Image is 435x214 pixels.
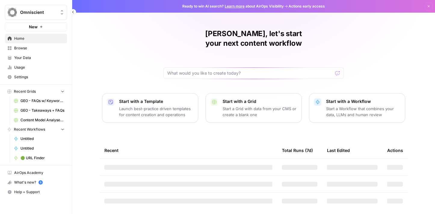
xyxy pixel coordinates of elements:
[29,24,38,30] span: New
[14,36,64,41] span: Home
[225,4,245,8] a: Learn more
[119,106,193,118] p: Launch best-practice driven templates for content creation and operations
[5,34,67,43] a: Home
[288,4,325,9] span: Actions early access
[7,7,18,18] img: Omniscient Logo
[14,170,64,175] span: AirOps Academy
[14,45,64,51] span: Browse
[14,55,64,60] span: Your Data
[14,127,45,132] span: Recent Workflows
[327,142,350,159] div: Last Edited
[205,93,302,123] button: Start with a GridStart a Grid with data from your CMS or create a blank one
[11,134,67,144] a: Untitled
[282,142,313,159] div: Total Runs (7d)
[5,22,67,31] button: New
[20,108,64,113] span: GEO - Takeaways + FAQs
[14,189,64,195] span: Help + Support
[182,4,284,9] span: Ready to win AI search? about AirOps Visibility
[104,142,272,159] div: Recent
[20,146,64,151] span: Untitled
[5,63,67,72] a: Usage
[20,155,64,161] span: 🟢 URL Finder
[326,98,400,104] p: Start with a Workflow
[119,98,193,104] p: Start with a Template
[11,96,67,106] a: GEO - FAQs w/ Keywords Grid
[20,136,64,141] span: Untitled
[39,180,43,185] a: 5
[309,93,405,123] button: Start with a WorkflowStart a Workflow that combines your data, LLMs and human review
[5,178,67,187] button: What's new? 5
[5,187,67,197] button: Help + Support
[11,115,67,125] a: Content Model Analyser + International
[5,168,67,178] a: AirOps Academy
[11,106,67,115] a: GEO - Takeaways + FAQs
[387,142,403,159] div: Actions
[5,125,67,134] button: Recent Workflows
[5,53,67,63] a: Your Data
[5,72,67,82] a: Settings
[326,106,400,118] p: Start a Workflow that combines your data, LLMs and human review
[14,89,36,94] span: Recent Grids
[40,181,41,184] text: 5
[167,70,333,76] input: What would you like to create today?
[5,178,67,187] div: What's new?
[11,153,67,163] a: 🟢 URL Finder
[20,117,64,123] span: Content Model Analyser + International
[5,5,67,20] button: Workspace: Omniscient
[223,106,297,118] p: Start a Grid with data from your CMS or create a blank one
[163,29,344,48] h1: [PERSON_NAME], let's start your next content workflow
[20,9,57,15] span: Omniscient
[14,74,64,80] span: Settings
[14,65,64,70] span: Usage
[5,43,67,53] a: Browse
[20,98,64,104] span: GEO - FAQs w/ Keywords Grid
[5,87,67,96] button: Recent Grids
[11,144,67,153] a: Untitled
[102,93,198,123] button: Start with a TemplateLaunch best-practice driven templates for content creation and operations
[223,98,297,104] p: Start with a Grid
